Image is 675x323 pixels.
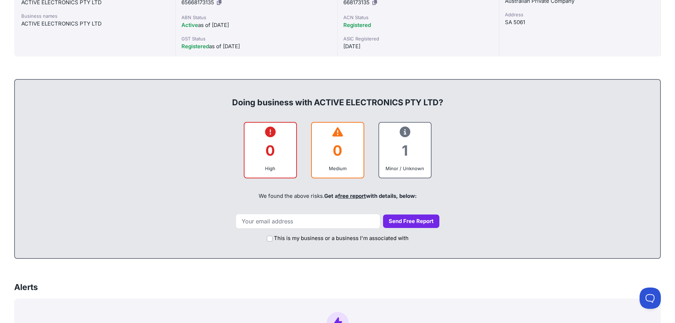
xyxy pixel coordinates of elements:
[14,282,38,293] h3: Alerts
[250,165,291,172] div: High
[385,165,425,172] div: Minor / Unknown
[317,136,358,165] div: 0
[324,193,417,199] span: Get a with details, below:
[236,214,380,229] input: Your email address
[343,35,493,42] div: ASIC Registered
[181,21,331,29] div: as of [DATE]
[343,14,493,21] div: ACN Status
[505,18,655,27] div: SA 5061
[385,136,425,165] div: 1
[181,43,209,50] span: Registered
[317,165,358,172] div: Medium
[274,234,409,243] label: This is my business or a business I'm associated with
[505,11,655,18] div: Address
[22,184,653,208] div: We found the above risks.
[383,215,439,228] button: Send Free Report
[250,136,291,165] div: 0
[181,35,331,42] div: GST Status
[21,12,168,20] div: Business names
[22,85,653,108] div: Doing business with ACTIVE ELECTRONICS PTY LTD?
[338,193,366,199] a: free report
[181,42,331,51] div: as of [DATE]
[181,22,198,28] span: Active
[343,22,371,28] span: Registered
[181,14,331,21] div: ABN Status
[640,288,661,309] iframe: Toggle Customer Support
[343,42,493,51] div: [DATE]
[21,20,168,28] div: ACTIVE ELECTRONICS PTY LTD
